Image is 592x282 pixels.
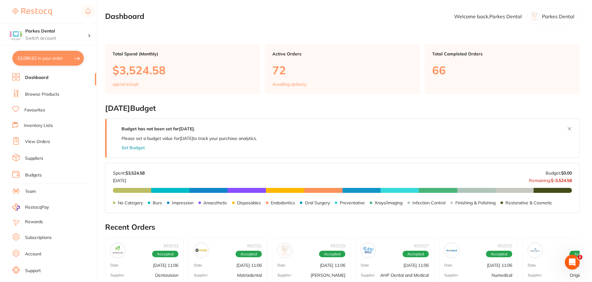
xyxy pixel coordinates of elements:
[25,268,41,274] a: Support
[153,200,162,205] p: Burs
[25,155,43,162] a: Suppliers
[497,243,512,248] p: # 92025
[528,273,542,277] p: Supplier
[542,14,574,19] p: Parkes Dental
[319,251,345,258] span: Accepted
[105,223,580,232] h2: Recent Orders
[12,204,20,211] img: RestocqPay
[25,251,41,257] a: Account
[330,243,345,248] p: # 92029
[505,200,552,205] p: Restorative & Cosmetic
[105,44,260,94] a: Total Spend (Monthly)$3,524.58spend inSept
[110,263,119,267] p: Date
[113,171,145,176] p: Spent:
[455,200,496,205] p: Finishing & Polishing
[12,204,49,211] a: RestocqPay
[425,44,580,94] a: Total Completed Orders66
[237,273,262,278] p: Matrixdental
[25,235,52,241] a: Subscriptions
[446,245,458,256] img: Numedical
[164,243,178,248] p: # 92033
[110,273,124,277] p: Supplier
[152,251,178,258] span: Accepted
[24,107,45,113] a: Favourites
[444,263,453,267] p: Date
[105,12,144,21] h2: Dashboard
[118,200,143,205] p: No Category
[546,171,572,176] p: Budget:
[25,75,49,81] a: Dashboard
[155,273,178,278] p: Dentavision
[121,145,145,150] button: Set Budget
[492,273,512,278] p: Numedical
[105,104,580,113] h2: [DATE] Budget
[444,273,458,277] p: Supplier
[12,5,52,19] a: Restocq Logo
[361,263,369,267] p: Date
[25,28,88,34] h4: Parkes Dental
[126,170,145,176] strong: $3,524.58
[121,126,195,132] strong: Budget has not been set for [DATE] .
[24,123,53,129] a: Inventory Lists
[279,245,291,256] img: Henry Schein Halas
[432,51,572,56] p: Total Completed Orders
[272,51,412,56] p: Active Orders
[113,64,253,76] p: $3,524.58
[272,82,306,87] p: Awaiting delivery
[577,255,582,260] span: 1
[25,204,49,210] span: RestocqPay
[565,255,580,270] iframe: Intercom live chat
[277,273,291,277] p: Supplier
[237,200,261,205] p: Disposables
[25,139,50,145] a: View Orders
[529,245,541,256] img: Origin Dental
[12,51,84,66] button: $3,086.62 in your order
[454,14,522,19] p: Welcome back, Parkes Dental
[486,251,512,258] span: Accepted
[153,263,178,268] p: [DATE] 11:06
[113,51,253,56] p: Total Spend (Monthly)
[271,200,295,205] p: Endodontics
[194,263,202,267] p: Date
[362,245,374,256] img: AHP Dental and Medical
[25,189,36,195] a: Team
[529,176,572,183] p: Remaining:
[113,82,138,87] p: spend in Sept
[265,44,420,94] a: Active Orders72Awaiting delivery
[311,273,345,278] p: [PERSON_NAME]
[380,273,429,278] p: AHP Dental and Medical
[112,245,124,256] img: Dentavision
[412,200,445,205] p: Infection Control
[375,200,402,205] p: Xrays/imaging
[25,35,88,41] p: Switch account
[551,178,572,183] strong: $-3,524.58
[172,200,194,205] p: Impression
[432,64,572,76] p: 66
[195,245,207,256] img: Matrixdental
[277,263,286,267] p: Date
[340,200,365,205] p: Preventative
[25,219,43,225] a: Rewards
[236,263,262,268] p: [DATE] 11:06
[121,136,257,141] p: Please set a budget value for [DATE] to track your purchase analytics.
[403,263,429,268] p: [DATE] 11:06
[402,251,429,258] span: Accepted
[25,91,59,98] a: Browse Products
[247,243,262,248] p: # 92031
[272,64,412,76] p: 72
[487,263,512,268] p: [DATE] 11:06
[10,28,22,41] img: Parkes Dental
[528,263,536,267] p: Date
[561,170,572,176] strong: $0.00
[236,251,262,258] span: Accepted
[12,8,52,15] img: Restocq Logo
[113,176,145,183] p: [DATE]
[203,200,227,205] p: Anaesthetic
[414,243,429,248] p: # 92027
[361,273,375,277] p: Supplier
[194,273,208,277] p: Supplier
[25,172,42,178] a: Budgets
[320,263,345,268] p: [DATE] 11:06
[305,200,330,205] p: Oral Surgery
